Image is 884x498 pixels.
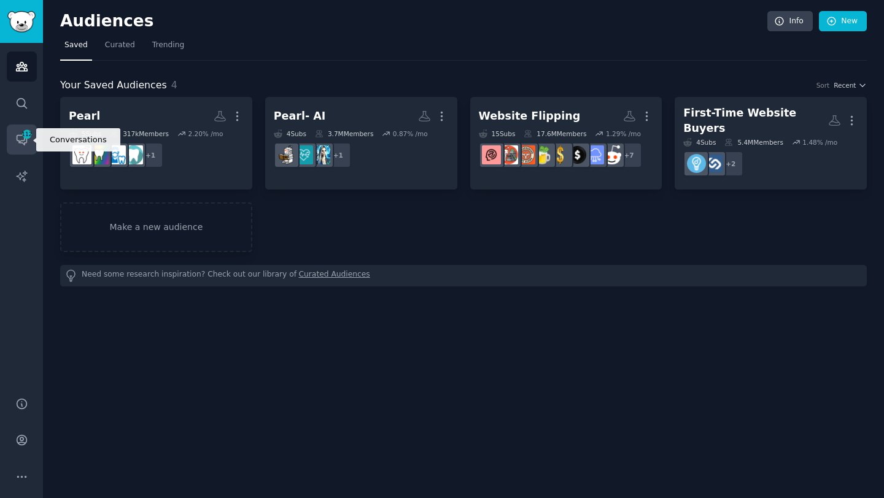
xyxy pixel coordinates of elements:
div: 15 Sub s [479,129,516,138]
span: Curated [105,40,135,51]
img: sidehustle [568,145,587,164]
img: HealthTech [294,145,313,164]
img: MachineLearning [277,145,296,164]
a: 112 [7,124,37,155]
div: 4 Sub s [274,129,306,138]
img: Entrepreneur [687,154,706,173]
div: First-Time Website Buyers [683,105,828,136]
div: + 1 [138,142,163,168]
img: MakingMoneyTips [551,145,570,164]
span: 112 [21,130,33,139]
div: + 7 [616,142,642,168]
img: SaaS [585,145,604,164]
span: Saved [64,40,88,51]
h2: Audiences [60,12,767,31]
div: 17.6M Members [524,129,586,138]
a: Curated Audiences [299,269,370,282]
div: 3.7M Members [315,129,373,138]
div: 5.4M Members [724,138,783,147]
span: 4 [171,79,177,91]
img: askdentists [107,145,126,164]
a: Pearl- AI4Subs3.7MMembers0.87% /mo+1automationHealthTechMachineLearning [265,97,457,190]
img: automation [311,145,330,164]
div: 1.29 % /mo [606,129,641,138]
img: predental [90,145,109,164]
span: Recent [834,81,856,90]
a: Pearl5Subs317kMembers2.20% /mo+1DentalHygieneaskdentistspredentalDentistry [60,97,252,190]
img: beermoney [533,145,552,164]
img: GummySearch logo [7,11,36,33]
a: Saved [60,36,92,61]
span: Your Saved Audiences [60,78,167,93]
img: EntrepreneurRideAlong [516,145,535,164]
div: 0.87 % /mo [393,129,428,138]
div: + 1 [325,142,351,168]
a: First-Time Website Buyers4Subs5.4MMembers1.48% /mo+2FlippaEntrepreneur [675,97,867,190]
div: 317k Members [110,129,169,138]
div: Website Flipping [479,109,581,124]
div: Pearl [69,109,100,124]
img: Dentistry [72,145,91,164]
div: Need some research inspiration? Check out our library of [60,265,867,286]
button: Recent [834,81,867,90]
img: Flippa [704,154,723,173]
a: Website Flipping15Subs17.6MMembers1.29% /mo+7salesSaaSsidehustleMakingMoneyTipsbeermoneyEntrepren... [470,97,662,190]
img: WebsiteFlipping [482,145,501,164]
a: Curated [101,36,139,61]
div: 1.48 % /mo [802,138,837,147]
img: DentalHygiene [124,145,143,164]
div: + 2 [718,151,743,177]
div: Pearl- AI [274,109,326,124]
div: 4 Sub s [683,138,716,147]
a: Info [767,11,813,32]
span: Trending [152,40,184,51]
a: New [819,11,867,32]
div: 5 Sub s [69,129,101,138]
img: sales [602,145,621,164]
div: 2.20 % /mo [188,129,223,138]
img: passive_income [499,145,518,164]
a: Make a new audience [60,202,252,252]
a: Trending [148,36,188,61]
div: Sort [816,81,830,90]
